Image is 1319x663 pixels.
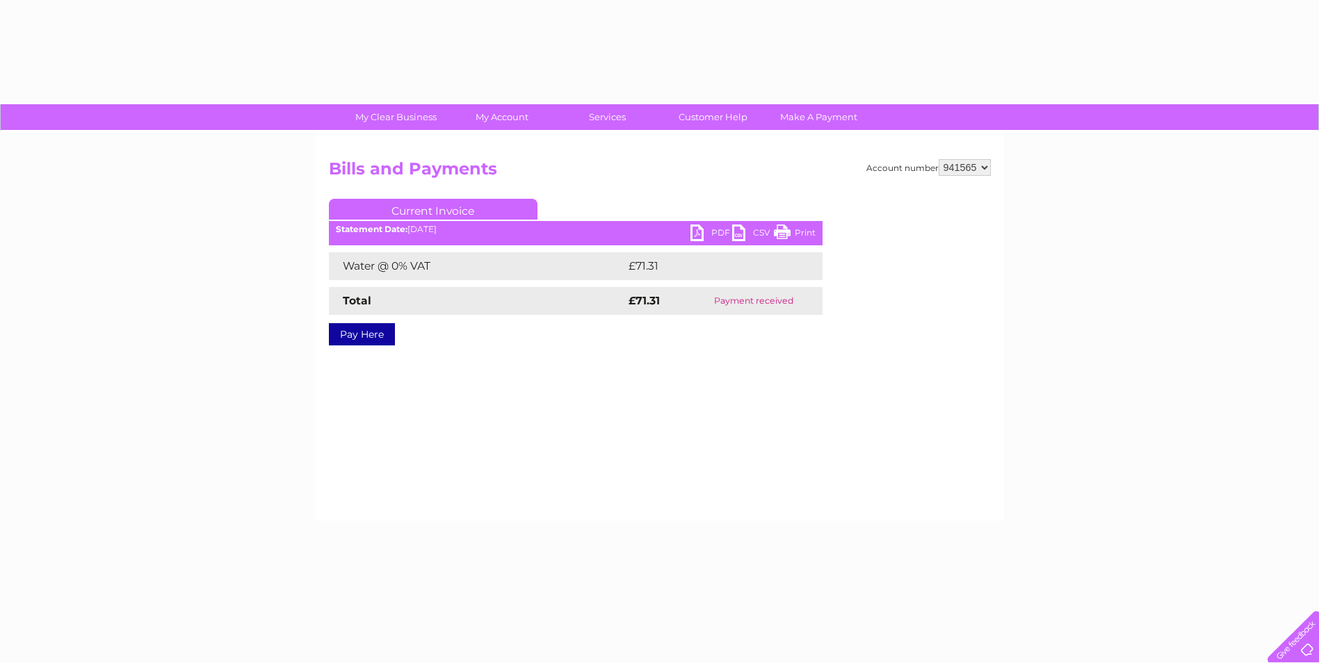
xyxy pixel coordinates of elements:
td: Payment received [686,287,823,315]
a: PDF [690,224,732,245]
td: Water @ 0% VAT [329,252,625,280]
a: CSV [732,224,774,245]
a: Print [774,224,816,245]
a: My Clear Business [339,104,453,130]
a: Make A Payment [761,104,876,130]
a: My Account [444,104,559,130]
b: Statement Date: [336,224,407,234]
div: [DATE] [329,224,823,234]
div: Account number [866,159,991,176]
a: Pay Here [329,323,395,345]
strong: Total [343,294,371,307]
h2: Bills and Payments [329,159,991,186]
a: Services [550,104,665,130]
strong: £71.31 [629,294,660,307]
a: Current Invoice [329,199,537,220]
a: Customer Help [656,104,770,130]
td: £71.31 [625,252,791,280]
